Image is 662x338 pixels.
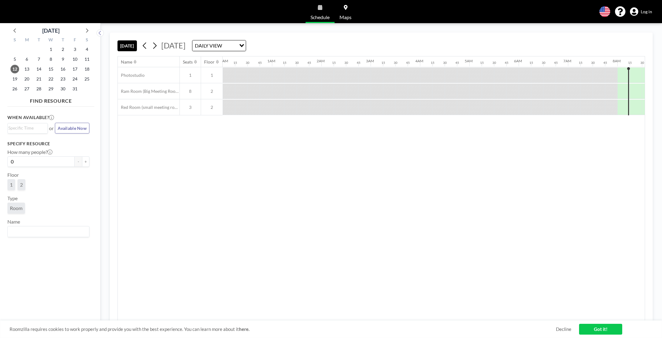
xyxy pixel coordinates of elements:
span: Saturday, October 25, 2025 [83,75,91,83]
div: 30 [542,61,545,65]
span: Friday, October 24, 2025 [71,75,79,83]
span: 8 [180,89,201,94]
span: Thursday, October 23, 2025 [59,75,67,83]
div: Search for option [192,40,246,51]
span: Room [10,205,23,211]
span: Tuesday, October 21, 2025 [35,75,43,83]
div: 12AM [218,59,228,63]
span: Friday, October 31, 2025 [71,84,79,93]
img: organization-logo [10,6,40,18]
div: 30 [591,61,595,65]
span: Saturday, October 4, 2025 [83,45,91,54]
div: Seats [183,59,193,65]
span: Thursday, October 16, 2025 [59,65,67,73]
div: M [21,36,33,44]
div: S [9,36,21,44]
div: 30 [640,61,644,65]
div: F [69,36,81,44]
span: 2 [201,89,223,94]
label: Type [7,195,18,201]
div: 7AM [563,59,571,63]
div: 15 [381,61,385,65]
span: Monday, October 13, 2025 [23,65,31,73]
div: 15 [480,61,484,65]
div: 6AM [514,59,522,63]
label: Name [7,219,20,225]
span: Log in [641,9,652,14]
a: here. [239,326,249,332]
span: Wednesday, October 29, 2025 [47,84,55,93]
div: Search for option [8,123,47,133]
div: Floor [204,59,215,65]
span: Wednesday, October 15, 2025 [47,65,55,73]
div: 15 [628,61,632,65]
span: Thursday, October 30, 2025 [59,84,67,93]
button: Available Now [55,123,89,134]
span: 2 [20,182,23,188]
div: T [57,36,69,44]
span: 1 [201,72,223,78]
div: 4AM [415,59,423,63]
span: 1 [180,72,201,78]
span: Saturday, October 11, 2025 [83,55,91,64]
input: Search for option [8,125,44,131]
span: Sunday, October 5, 2025 [10,55,19,64]
span: or [49,125,54,131]
span: Friday, October 3, 2025 [71,45,79,54]
span: 2 [201,105,223,110]
span: 3 [180,105,201,110]
h4: FIND RESOURCE [7,95,94,104]
div: 1AM [267,59,275,63]
a: Decline [556,326,571,332]
div: 15 [233,61,237,65]
span: Thursday, October 2, 2025 [59,45,67,54]
span: Ram Room (Big Meeting Room) [118,89,179,94]
span: Wednesday, October 8, 2025 [47,55,55,64]
span: Sunday, October 19, 2025 [10,75,19,83]
div: 15 [431,61,434,65]
span: Red Room (small meeting room) [118,105,179,110]
div: 45 [357,61,360,65]
div: 2AM [317,59,325,63]
span: Monday, October 27, 2025 [23,84,31,93]
div: 45 [406,61,410,65]
button: [DATE] [117,40,137,51]
span: DAILY VIEW [194,42,223,50]
span: Monday, October 6, 2025 [23,55,31,64]
div: 30 [394,61,397,65]
span: Schedule [310,15,330,20]
div: [DATE] [42,26,60,35]
span: Thursday, October 9, 2025 [59,55,67,64]
div: 45 [505,61,508,65]
span: Tuesday, October 28, 2025 [35,84,43,93]
div: 30 [295,61,299,65]
span: Photostudio [118,72,145,78]
span: Saturday, October 18, 2025 [83,65,91,73]
div: 15 [332,61,336,65]
div: 45 [603,61,607,65]
span: Monday, October 20, 2025 [23,75,31,83]
div: 45 [455,61,459,65]
div: 30 [492,61,496,65]
div: 45 [307,61,311,65]
span: Friday, October 17, 2025 [71,65,79,73]
span: Wednesday, October 22, 2025 [47,75,55,83]
div: 30 [246,61,249,65]
div: 15 [529,61,533,65]
div: 45 [554,61,558,65]
input: Search for option [224,42,236,50]
span: Friday, October 10, 2025 [71,55,79,64]
span: Tuesday, October 7, 2025 [35,55,43,64]
span: [DATE] [161,41,186,50]
span: Sunday, October 12, 2025 [10,65,19,73]
label: Floor [7,172,19,178]
a: Log in [630,7,652,16]
h3: Specify resource [7,141,89,146]
span: Wednesday, October 1, 2025 [47,45,55,54]
span: Available Now [58,126,87,131]
div: 15 [579,61,582,65]
label: How many people? [7,149,52,155]
div: 30 [344,61,348,65]
span: Tuesday, October 14, 2025 [35,65,43,73]
div: 5AM [465,59,473,63]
